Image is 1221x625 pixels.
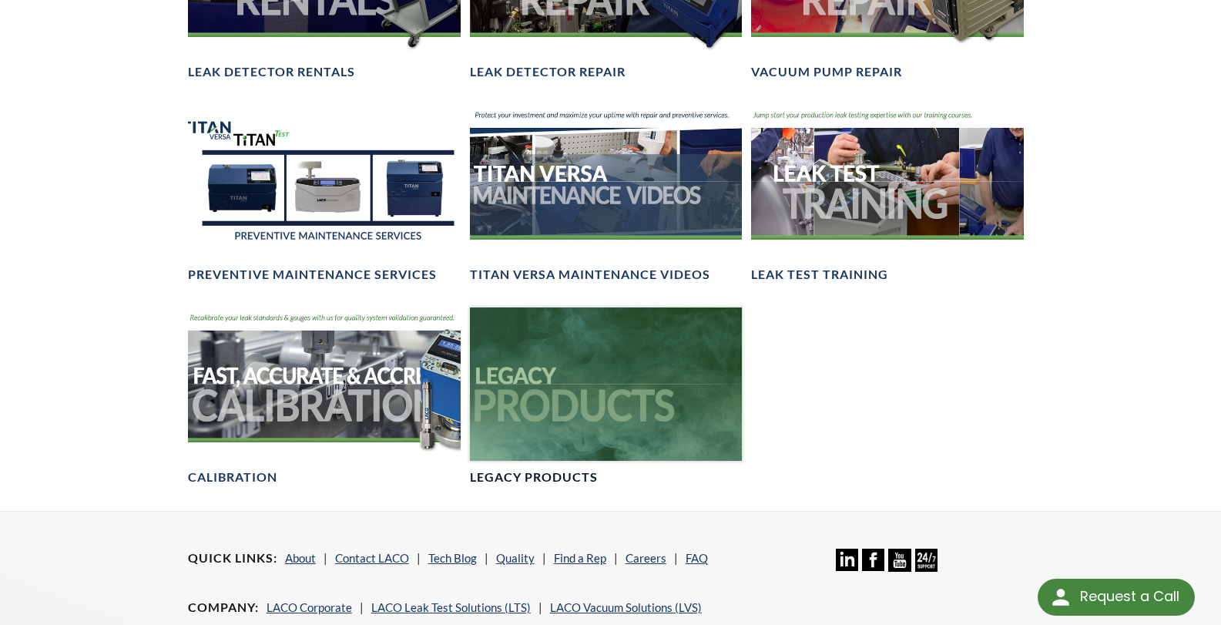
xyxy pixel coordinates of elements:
[470,307,743,486] a: Legacy Products headerLegacy Products
[188,64,355,80] h4: Leak Detector Rentals
[470,267,710,283] h4: TITAN VERSA Maintenance Videos
[1048,585,1073,610] img: round button
[1080,579,1179,614] div: Request a Call
[550,600,702,614] a: LACO Vacuum Solutions (LVS)
[470,105,743,283] a: TITAN VERSA Maintenance Videos BannerTITAN VERSA Maintenance Videos
[496,551,535,565] a: Quality
[188,267,437,283] h4: Preventive Maintenance Services
[1038,579,1195,616] div: Request a Call
[267,600,352,614] a: LACO Corporate
[626,551,666,565] a: Careers
[470,64,626,80] h4: Leak Detector Repair
[428,551,477,565] a: Tech Blog
[335,551,409,565] a: Contact LACO
[751,64,902,80] h4: Vacuum Pump Repair
[188,307,461,486] a: Fast, Accurate & Accredited Calibration headerCalibration
[470,469,598,486] h4: Legacy Products
[751,105,1024,283] a: Leak Test Training headerLeak Test Training
[915,549,938,571] img: 24/7 Support Icon
[285,551,316,565] a: About
[751,267,888,283] h4: Leak Test Training
[188,600,259,616] h4: Company
[554,551,606,565] a: Find a Rep
[371,600,531,614] a: LACO Leak Test Solutions (LTS)
[915,560,938,574] a: 24/7 Support
[188,469,277,486] h4: Calibration
[188,550,277,566] h4: Quick Links
[686,551,708,565] a: FAQ
[188,105,461,283] a: TITAN VERSA, TITAN TEST Preventative Maintenance Services headerPreventive Maintenance Services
